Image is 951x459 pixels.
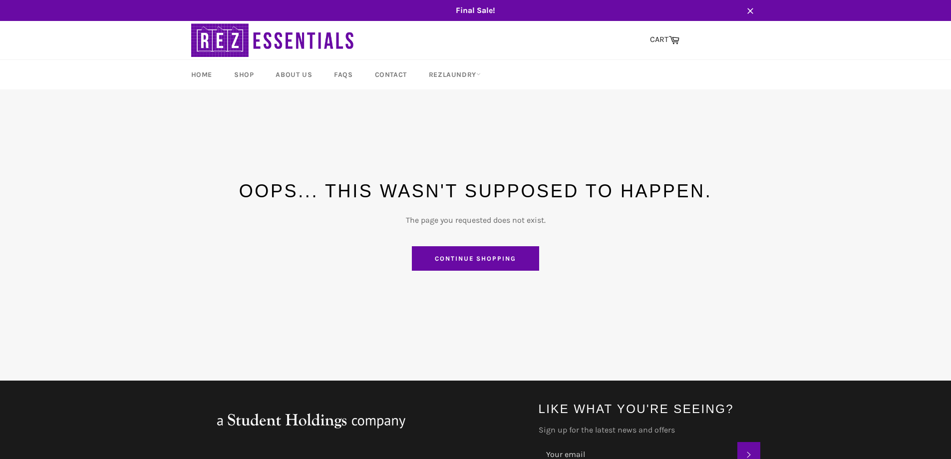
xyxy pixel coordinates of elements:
[181,60,222,89] a: Home
[191,401,431,441] img: aStudentHoldingsNFPcompany_large.png
[224,60,264,89] a: Shop
[191,179,760,204] h1: Oops... This wasn't supposed to happen.
[181,5,770,16] span: Final Sale!
[419,60,491,89] a: RezLaundry
[191,21,356,59] img: RezEssentials
[365,60,417,89] a: Contact
[412,246,539,271] a: Continue shopping
[645,29,684,50] a: CART
[539,401,760,417] h4: Like what you're seeing?
[191,215,760,226] p: The page you requested does not exist.
[539,425,760,436] label: Sign up for the latest news and offers
[266,60,322,89] a: About Us
[324,60,362,89] a: FAQs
